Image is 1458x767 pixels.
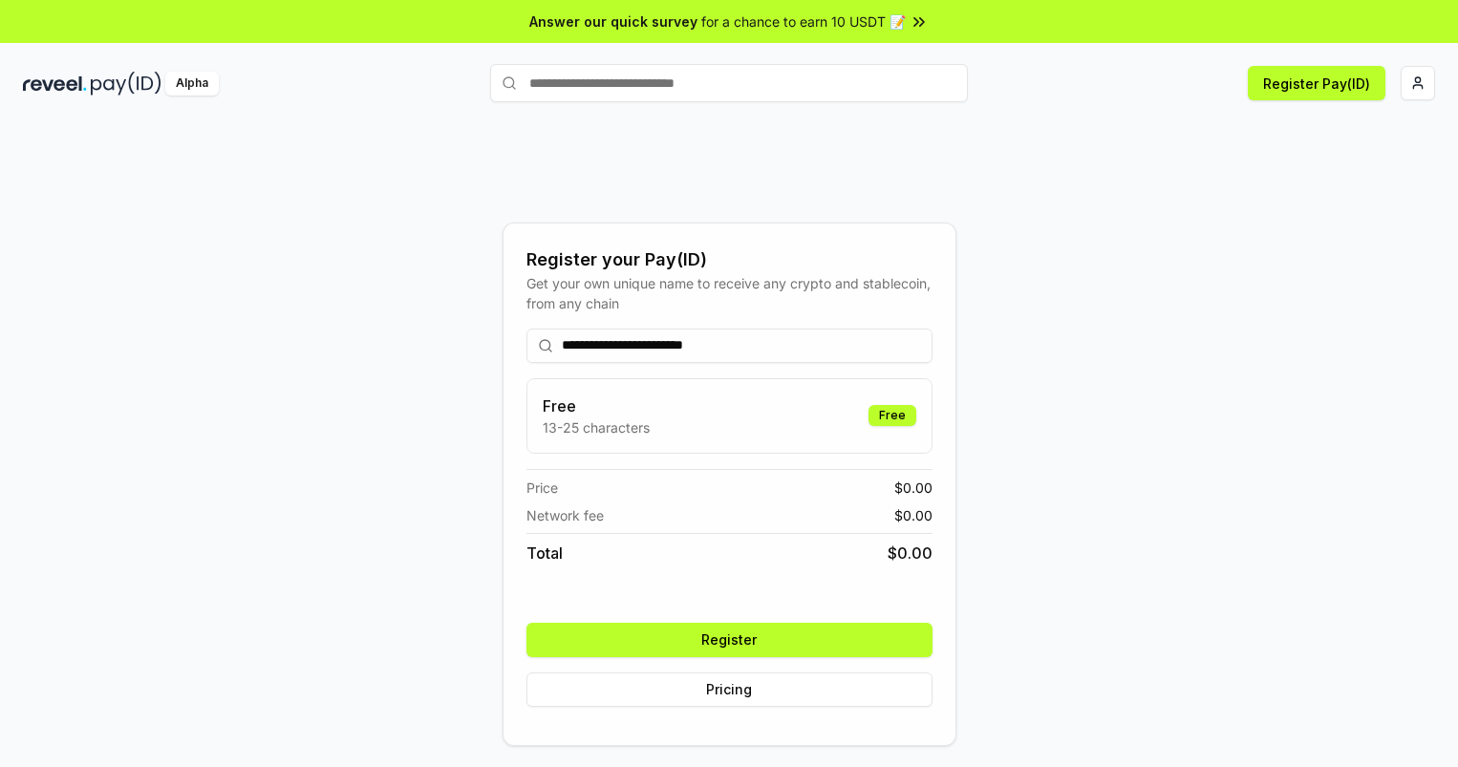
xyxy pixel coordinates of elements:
[1248,66,1385,100] button: Register Pay(ID)
[23,72,87,96] img: reveel_dark
[526,542,563,565] span: Total
[526,623,933,657] button: Register
[868,405,916,426] div: Free
[701,11,906,32] span: for a chance to earn 10 USDT 📝
[543,394,650,417] h3: Free
[529,11,697,32] span: Answer our quick survey
[543,417,650,437] p: 13-25 characters
[888,542,933,565] span: $ 0.00
[894,478,933,498] span: $ 0.00
[894,505,933,525] span: $ 0.00
[91,72,161,96] img: pay_id
[526,478,558,498] span: Price
[526,505,604,525] span: Network fee
[526,273,933,313] div: Get your own unique name to receive any crypto and stablecoin, from any chain
[165,72,219,96] div: Alpha
[526,672,933,707] button: Pricing
[526,246,933,273] div: Register your Pay(ID)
